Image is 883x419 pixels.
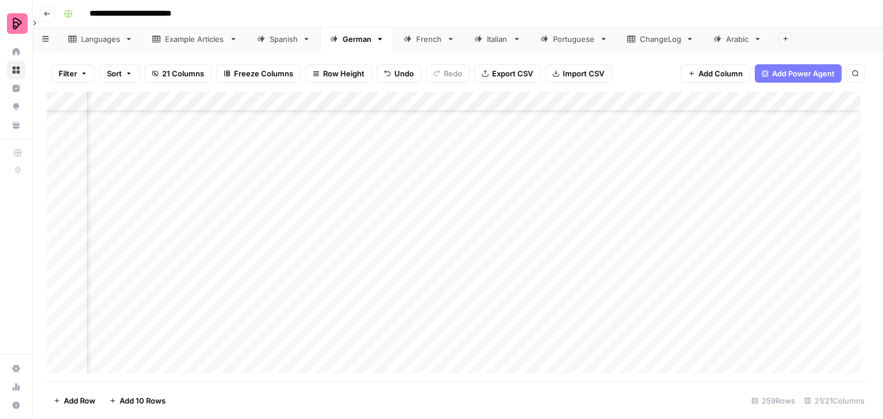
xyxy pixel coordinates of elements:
span: Add Column [698,68,743,79]
span: Add Row [64,395,95,406]
div: 259 Rows [747,391,800,410]
a: Insights [7,79,25,98]
button: Add Row [47,391,102,410]
button: Workspace: Preply [7,9,25,38]
div: Languages [81,33,120,45]
button: Add Column [681,64,750,83]
span: Freeze Columns [234,68,293,79]
a: Settings [7,359,25,378]
span: Export CSV [492,68,533,79]
button: Add 10 Rows [102,391,172,410]
span: Undo [394,68,414,79]
a: Portuguese [531,28,617,51]
div: 21/21 Columns [800,391,869,410]
span: Filter [59,68,77,79]
button: Row Height [305,64,372,83]
span: Add Power Agent [772,68,835,79]
a: Italian [464,28,531,51]
button: Help + Support [7,396,25,414]
button: Freeze Columns [216,64,301,83]
a: Spanish [247,28,320,51]
button: Filter [51,64,95,83]
span: Redo [444,68,462,79]
div: Portuguese [553,33,595,45]
span: Row Height [323,68,364,79]
a: Your Data [7,116,25,134]
div: Spanish [270,33,298,45]
a: Opportunities [7,98,25,116]
a: German [320,28,394,51]
button: Import CSV [545,64,612,83]
img: Preply Logo [7,13,28,34]
button: Add Power Agent [755,64,842,83]
a: Home [7,42,25,61]
div: German [343,33,371,45]
a: Browse [7,61,25,79]
button: Undo [377,64,421,83]
div: Example Articles [165,33,225,45]
a: Arabic [704,28,771,51]
div: French [416,33,442,45]
button: Redo [426,64,470,83]
a: ChangeLog [617,28,704,51]
div: Italian [487,33,508,45]
div: ChangeLog [640,33,681,45]
a: Example Articles [143,28,247,51]
span: Sort [107,68,122,79]
button: Export CSV [474,64,540,83]
a: Usage [7,378,25,396]
button: Sort [99,64,140,83]
span: Import CSV [563,68,604,79]
span: 21 Columns [162,68,204,79]
span: Add 10 Rows [120,395,166,406]
a: Languages [59,28,143,51]
button: 21 Columns [144,64,212,83]
a: French [394,28,464,51]
div: Arabic [726,33,749,45]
